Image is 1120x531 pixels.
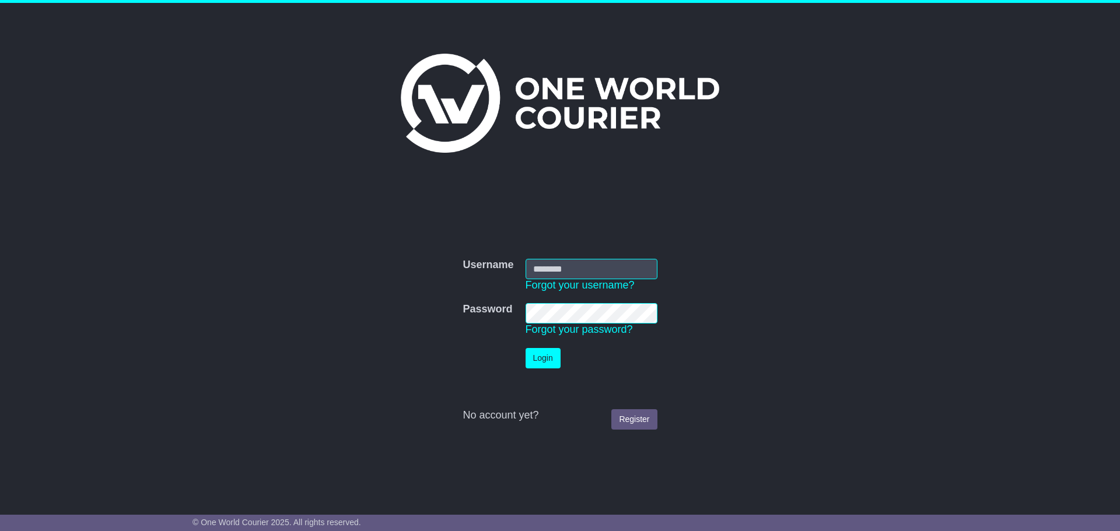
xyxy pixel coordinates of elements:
label: Password [463,303,512,316]
label: Username [463,259,513,272]
a: Forgot your username? [526,279,635,291]
button: Login [526,348,561,368]
a: Forgot your password? [526,323,633,335]
a: Register [611,409,657,430]
span: © One World Courier 2025. All rights reserved. [192,518,361,527]
div: No account yet? [463,409,657,422]
img: One World [401,54,719,153]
